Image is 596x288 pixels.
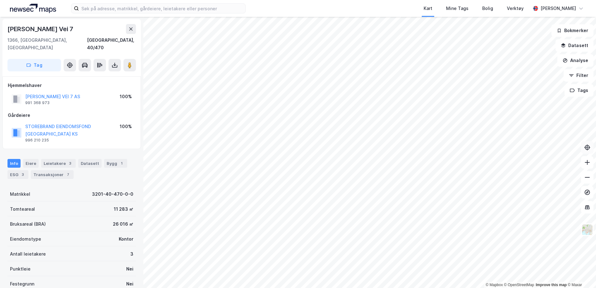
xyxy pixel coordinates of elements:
div: Info [7,159,21,168]
div: 996 210 235 [25,138,49,143]
div: Gårdeiere [8,112,136,119]
div: 3 [130,250,133,258]
div: 1366, [GEOGRAPHIC_DATA], [GEOGRAPHIC_DATA] [7,36,87,51]
a: OpenStreetMap [504,283,534,287]
iframe: Chat Widget [565,258,596,288]
div: [PERSON_NAME] [541,5,576,12]
div: Kontrollprogram for chat [565,258,596,288]
button: Filter [564,69,594,82]
div: Punktleie [10,265,31,273]
div: Verktøy [507,5,524,12]
div: Eiendomstype [10,235,41,243]
div: Nei [126,265,133,273]
div: Leietakere [41,159,76,168]
div: Bruksareal (BRA) [10,220,46,228]
div: 1 [118,160,125,166]
button: Tags [565,84,594,97]
div: 100% [120,123,132,130]
div: [PERSON_NAME] Vei 7 [7,24,74,34]
div: Bolig [482,5,493,12]
div: 26 016 ㎡ [113,220,133,228]
div: Kart [424,5,432,12]
div: 991 368 973 [25,100,50,105]
div: Matrikkel [10,190,30,198]
div: Antall leietakere [10,250,46,258]
div: 3 [67,160,73,166]
a: Mapbox [486,283,503,287]
div: 11 283 ㎡ [114,205,133,213]
div: Bygg [104,159,127,168]
div: Datasett [78,159,102,168]
div: Kontor [119,235,133,243]
button: Analyse [557,54,594,67]
div: 100% [120,93,132,100]
button: Datasett [555,39,594,52]
a: Improve this map [536,283,567,287]
div: 3201-40-470-0-0 [92,190,133,198]
button: Bokmerker [551,24,594,37]
div: Tomteareal [10,205,35,213]
button: Tag [7,59,61,71]
div: ESG [7,170,28,179]
img: logo.a4113a55bc3d86da70a041830d287a7e.svg [10,4,56,13]
div: Eiere [23,159,39,168]
div: Festegrunn [10,280,34,288]
img: Z [581,224,593,236]
div: Nei [126,280,133,288]
input: Søk på adresse, matrikkel, gårdeiere, leietakere eller personer [79,4,245,13]
div: Mine Tags [446,5,469,12]
div: 7 [65,171,71,178]
div: 3 [20,171,26,178]
div: Hjemmelshaver [8,82,136,89]
div: [GEOGRAPHIC_DATA], 40/470 [87,36,136,51]
div: Transaksjoner [31,170,74,179]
